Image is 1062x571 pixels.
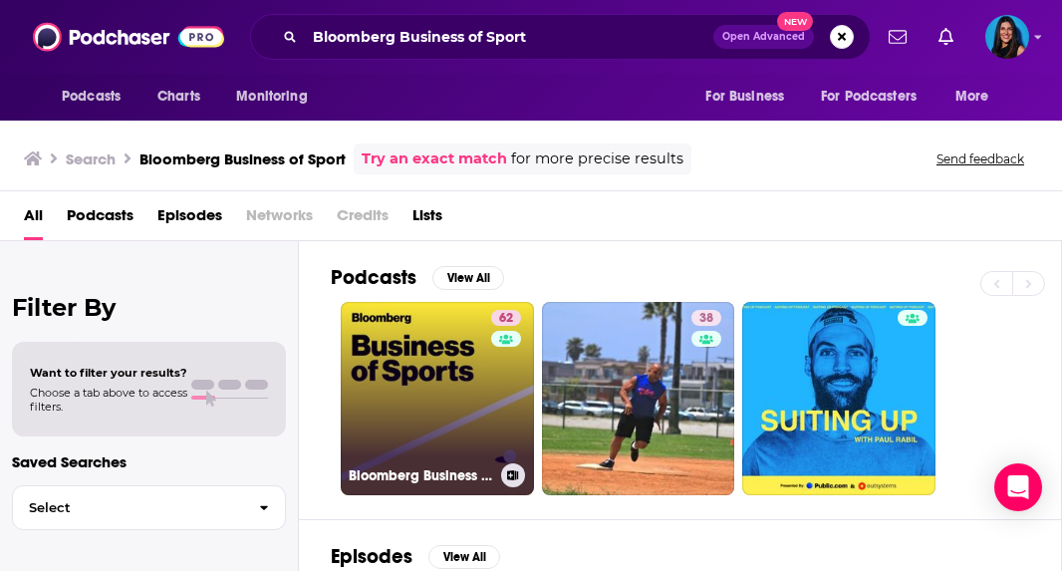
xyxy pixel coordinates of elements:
[491,310,521,326] a: 62
[62,83,121,111] span: Podcasts
[13,501,243,514] span: Select
[542,302,735,495] a: 38
[331,265,504,290] a: PodcastsView All
[691,310,721,326] a: 38
[157,83,200,111] span: Charts
[33,18,224,56] img: Podchaser - Follow, Share and Rate Podcasts
[222,78,333,116] button: open menu
[12,485,286,530] button: Select
[337,199,389,240] span: Credits
[66,149,116,168] h3: Search
[821,83,917,111] span: For Podcasters
[331,265,416,290] h2: Podcasts
[246,199,313,240] span: Networks
[428,545,500,569] button: View All
[985,15,1029,59] button: Show profile menu
[139,149,346,168] h3: Bloomberg Business of Sport
[713,25,814,49] button: Open AdvancedNew
[499,309,513,329] span: 62
[699,309,713,329] span: 38
[722,32,805,42] span: Open Advanced
[985,15,1029,59] span: Logged in as kateyquinn
[777,12,813,31] span: New
[691,78,809,116] button: open menu
[331,544,500,569] a: EpisodesView All
[362,147,507,170] a: Try an exact match
[12,452,286,471] p: Saved Searches
[157,199,222,240] a: Episodes
[808,78,945,116] button: open menu
[941,78,1014,116] button: open menu
[881,20,915,54] a: Show notifications dropdown
[930,150,1030,167] button: Send feedback
[305,21,713,53] input: Search podcasts, credits, & more...
[331,544,412,569] h2: Episodes
[511,147,683,170] span: for more precise results
[30,386,187,414] span: Choose a tab above to access filters.
[30,366,187,380] span: Want to filter your results?
[341,302,534,495] a: 62Bloomberg Business of Sports
[412,199,442,240] a: Lists
[994,463,1042,511] div: Open Intercom Messenger
[985,15,1029,59] img: User Profile
[250,14,871,60] div: Search podcasts, credits, & more...
[236,83,307,111] span: Monitoring
[930,20,961,54] a: Show notifications dropdown
[705,83,784,111] span: For Business
[12,293,286,322] h2: Filter By
[48,78,146,116] button: open menu
[24,199,43,240] a: All
[432,266,504,290] button: View All
[144,78,212,116] a: Charts
[67,199,133,240] a: Podcasts
[955,83,989,111] span: More
[349,467,493,484] h3: Bloomberg Business of Sports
